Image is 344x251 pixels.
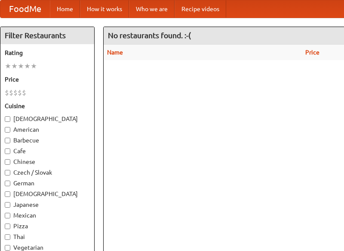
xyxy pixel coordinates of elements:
a: Home [50,0,80,18]
ng-pluralize: No restaurants found. :-( [108,31,191,39]
li: $ [13,88,18,97]
a: Recipe videos [175,0,226,18]
li: $ [9,88,13,97]
h5: Rating [5,48,90,57]
input: Mexican [5,213,10,218]
a: How it works [80,0,129,18]
input: Thai [5,234,10,240]
input: Vegetarian [5,245,10,251]
input: Czech / Slovak [5,170,10,175]
label: Cafe [5,147,90,155]
input: American [5,127,10,133]
li: $ [22,88,26,97]
label: [DEMOGRAPHIC_DATA] [5,115,90,123]
label: German [5,179,90,187]
h4: Filter Restaurants [0,27,94,44]
a: Name [107,49,123,56]
li: ★ [18,61,24,71]
li: ★ [11,61,18,71]
h5: Price [5,75,90,84]
label: Thai [5,233,90,241]
input: Cafe [5,148,10,154]
input: German [5,181,10,186]
li: ★ [5,61,11,71]
label: American [5,125,90,134]
li: $ [18,88,22,97]
li: ★ [24,61,31,71]
li: $ [5,88,9,97]
input: Barbecue [5,138,10,143]
h5: Cuisine [5,102,90,110]
input: [DEMOGRAPHIC_DATA] [5,191,10,197]
input: Chinese [5,159,10,165]
a: FoodMe [0,0,50,18]
label: Barbecue [5,136,90,145]
label: Mexican [5,211,90,220]
li: ★ [31,61,37,71]
input: Japanese [5,202,10,208]
input: [DEMOGRAPHIC_DATA] [5,116,10,122]
label: Chinese [5,157,90,166]
a: Price [305,49,319,56]
input: Pizza [5,224,10,229]
label: Japanese [5,200,90,209]
a: Who we are [129,0,175,18]
label: Czech / Slovak [5,168,90,177]
label: [DEMOGRAPHIC_DATA] [5,190,90,198]
label: Pizza [5,222,90,230]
